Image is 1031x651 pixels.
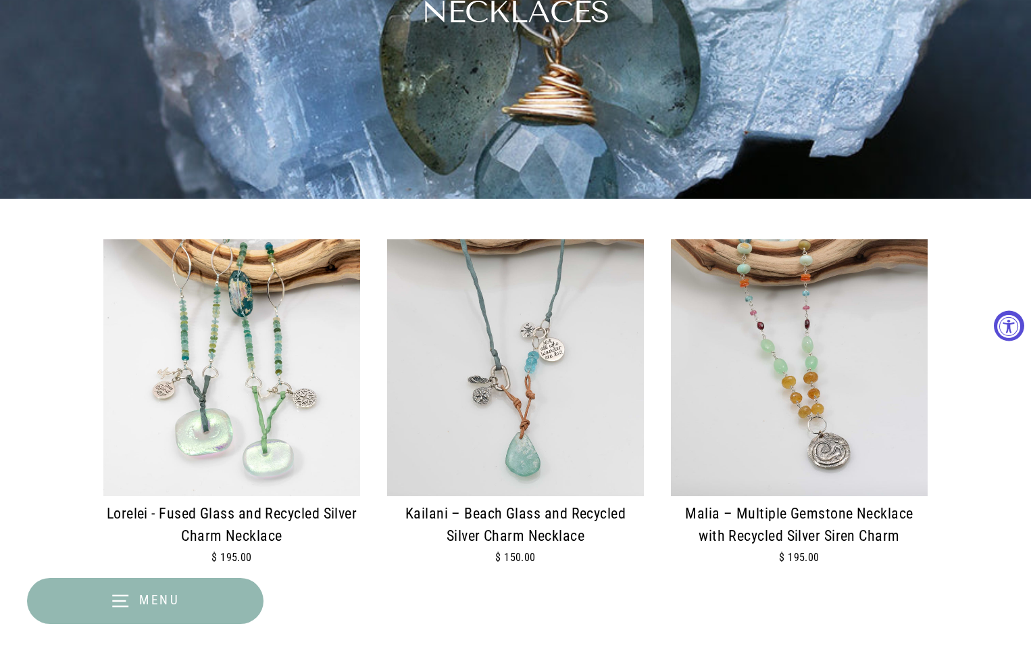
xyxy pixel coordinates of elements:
div: Kailani – Beach Glass and Recycled Silver Charm Necklace [387,503,644,548]
span: Menu [139,592,180,608]
a: Malia – Multiple Gemstone Necklace with Recycled Silver Siren Charm$ 195.00 [671,239,928,589]
span: $ 195.00 [211,551,252,564]
button: Menu [27,578,263,624]
div: Malia – Multiple Gemstone Necklace with Recycled Silver Siren Charm [671,503,928,548]
a: Kailani – Beach Glass and Recycled Silver Charm Necklace$ 150.00 [387,239,644,589]
div: Lorelei - Fused Glass and Recycled Silver Charm Necklace [103,503,360,548]
span: $ 195.00 [779,551,820,564]
button: Accessibility Widget, click to open [994,310,1024,341]
span: $ 150.00 [495,551,536,564]
a: Lorelei - Fused Glass and Recycled Silver Charm Necklace$ 195.00 [103,239,360,589]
